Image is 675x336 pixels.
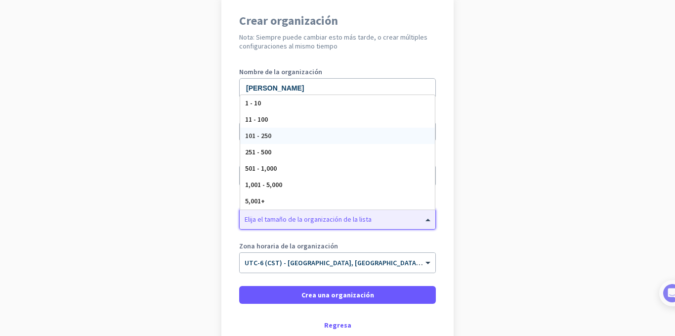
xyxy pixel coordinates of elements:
[239,322,436,329] div: Regresa
[239,112,436,119] label: Número de teléfono
[239,242,436,249] label: Zona horaria de la organización
[301,290,374,300] span: Crea una organización
[245,131,271,140] span: 101 - 250
[245,164,277,173] span: 501 - 1,000
[239,122,436,142] input: 201-555-0123
[245,180,282,189] span: 1,001 - 5,000
[239,78,436,98] input: ¿Cuál es el nombre de su empresa?
[239,33,436,50] h2: Nota: Siempre puede cambiar esto más tarde, o crear múltiples configuraciones al mismo tiempo
[245,98,261,107] span: 1 - 10
[245,147,271,156] span: 251 - 500
[239,68,436,75] label: Nombre de la organización
[239,286,436,304] button: Crea una organización
[245,196,265,205] span: 5,001+
[240,95,435,209] div: Options List
[245,115,268,124] span: 11 - 100
[239,15,436,27] h1: Crear organización
[239,199,436,206] label: Tamaño de la organización (opcional)
[239,155,320,162] label: Idioma de la organización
